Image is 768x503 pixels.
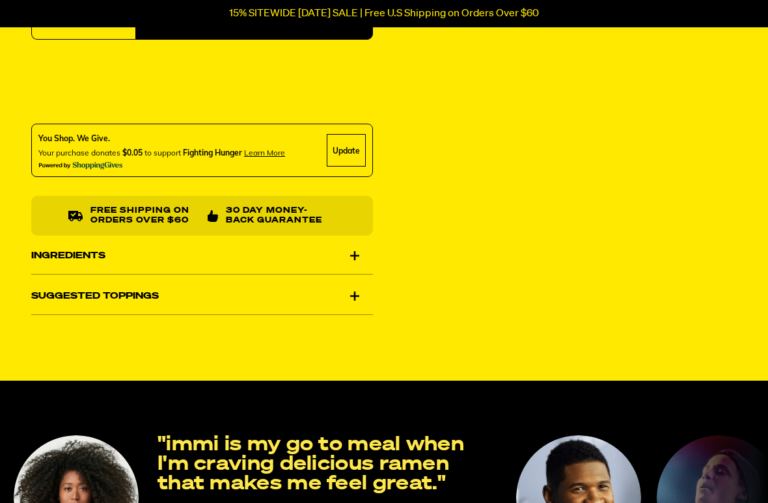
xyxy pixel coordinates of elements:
[122,148,143,158] span: $0.05
[327,135,366,167] div: Update Cause Button
[244,148,285,158] span: Learn more about donating
[31,238,373,274] div: Ingredients
[38,162,123,170] img: Powered By ShoppingGives
[229,8,539,20] p: 15% SITEWIDE [DATE] SALE | Free U.S Shipping on Orders Over $60
[38,148,120,158] span: Your purchase donates
[7,442,141,496] iframe: Marketing Popup
[158,435,500,494] p: "immi is my go to meal when I'm craving delicious ramen that makes me feel great."
[90,207,197,226] p: Free shipping on orders over $60
[38,133,285,145] div: You Shop. We Give.
[226,207,336,226] p: 30 Day Money-Back Guarantee
[144,148,181,158] span: to support
[31,278,373,314] div: Suggested Toppings
[183,148,242,158] span: Fighting Hunger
